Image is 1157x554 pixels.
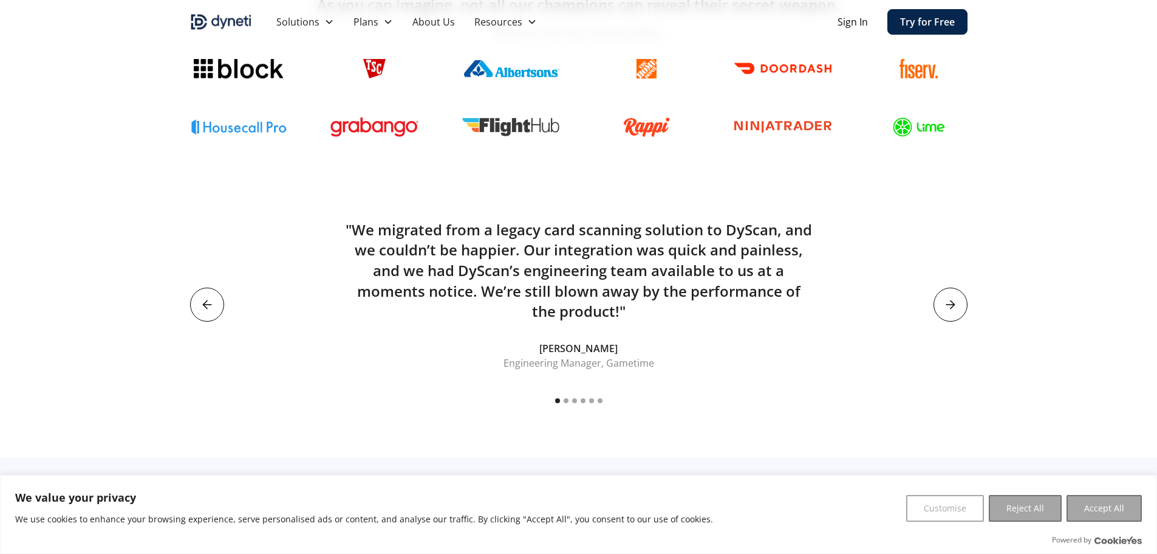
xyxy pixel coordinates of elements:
a: Visit CookieYes website [1094,536,1142,544]
div: Show slide 4 of 6 [581,398,585,403]
img: Housecall Pro [190,119,287,135]
div: Resources [474,15,522,29]
img: Fiserv logo [899,59,938,78]
p: Engineering Manager, Gametime [503,356,654,370]
img: The home depot logo [637,59,656,78]
div: previous slide [190,288,224,322]
div: Show slide 5 of 6 [589,398,594,403]
div: Solutions [276,15,319,29]
img: Lime Logo [893,117,945,137]
div: 1 of 6 [190,200,968,370]
div: Show slide 2 of 6 [564,398,568,403]
img: TSC [363,59,385,78]
p: [PERSON_NAME] [539,341,618,356]
div: Powered by [1052,534,1142,546]
div: carousel [190,200,968,409]
img: Grabango [330,117,419,137]
a: Sign In [838,15,868,29]
div: Show slide 1 of 6 [555,398,560,403]
img: Block logo [194,59,282,78]
button: Customise [906,495,984,522]
div: Plans [353,15,378,29]
img: Rappi logo [623,117,669,137]
button: Accept All [1067,495,1142,522]
div: Plans [344,10,403,34]
p: We use cookies to enhance your browsing experience, serve personalised ads or content, and analys... [15,512,713,527]
a: Try for Free [887,9,968,35]
div: Show slide 6 of 6 [598,398,602,403]
div: next slide [933,288,968,322]
div: Solutions [267,10,344,34]
a: home [190,12,252,32]
p: We value your privacy [15,490,713,505]
div: Show slide 3 of 6 [572,398,577,403]
img: Ninjatrader logo [734,121,831,134]
img: Doordash logo [734,63,831,74]
button: Reject All [989,495,1062,522]
img: Albertsons [462,60,559,77]
img: Dyneti indigo logo [190,12,252,32]
img: FlightHub [462,118,559,136]
h5: "We migrated from a legacy card scanning solution to DyScan, and we couldn’t be happier. Our inte... [346,220,812,322]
